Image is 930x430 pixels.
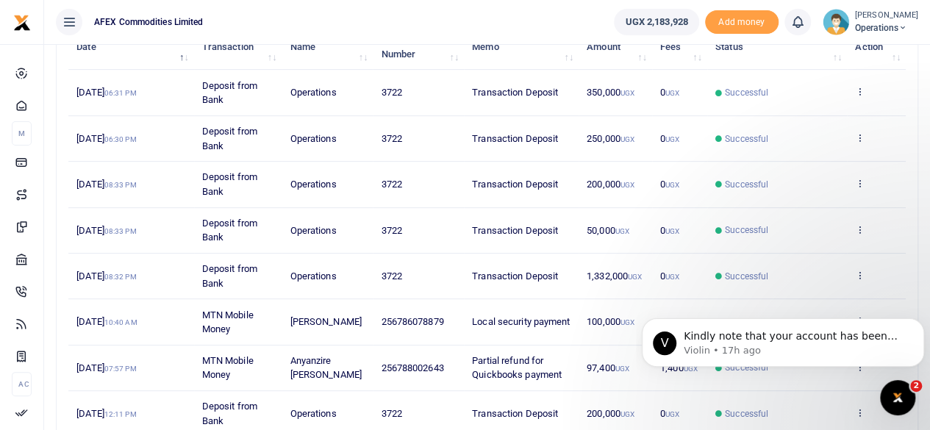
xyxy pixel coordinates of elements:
[608,9,704,35] li: Wallet ballance
[660,225,679,236] span: 0
[880,380,915,415] iframe: Intercom live chat
[620,135,634,143] small: UGX
[725,407,768,420] span: Successful
[472,355,562,381] span: Partial refund for Quickbooks payment
[855,10,918,22] small: [PERSON_NAME]
[202,126,257,151] span: Deposit from Bank
[625,15,687,29] span: UGX 2,183,928
[587,225,629,236] span: 50,000
[725,223,768,237] span: Successful
[381,362,443,373] span: 256788002643
[665,89,679,97] small: UGX
[472,408,558,419] span: Transaction Deposit
[660,87,679,98] span: 0
[705,10,779,35] li: Toup your wallet
[290,270,337,282] span: Operations
[620,181,634,189] small: UGX
[652,24,707,70] th: Fees: activate to sort column ascending
[472,316,570,327] span: Local security payment
[472,225,558,236] span: Transaction Deposit
[636,287,930,390] iframe: Intercom notifications message
[705,10,779,35] span: Add money
[282,24,373,70] th: Name: activate to sort column ascending
[620,410,634,418] small: UGX
[194,24,282,70] th: Transaction: activate to sort column ascending
[665,227,679,235] small: UGX
[202,355,254,381] span: MTN Mobile Money
[76,362,136,373] span: [DATE]
[104,365,137,373] small: 07:57 PM
[587,179,634,190] span: 200,000
[615,227,629,235] small: UGX
[855,21,918,35] span: Operations
[725,270,768,283] span: Successful
[587,133,634,144] span: 250,000
[707,24,847,70] th: Status: activate to sort column ascending
[76,270,136,282] span: [DATE]
[76,316,137,327] span: [DATE]
[104,227,137,235] small: 08:33 PM
[88,15,209,29] span: AFEX Commodities Limited
[290,87,337,98] span: Operations
[579,24,652,70] th: Amount: activate to sort column ascending
[665,181,679,189] small: UGX
[381,225,401,236] span: 3722
[381,179,401,190] span: 3722
[290,133,337,144] span: Operations
[104,135,137,143] small: 06:30 PM
[910,380,922,392] span: 2
[290,408,337,419] span: Operations
[76,408,136,419] span: [DATE]
[587,316,634,327] span: 100,000
[68,24,194,70] th: Date: activate to sort column descending
[13,14,31,32] img: logo-small
[12,372,32,396] li: Ac
[665,410,679,418] small: UGX
[472,270,558,282] span: Transaction Deposit
[665,273,679,281] small: UGX
[620,318,634,326] small: UGX
[290,316,362,327] span: [PERSON_NAME]
[104,273,137,281] small: 08:32 PM
[381,408,401,419] span: 3722
[587,87,634,98] span: 350,000
[76,179,136,190] span: [DATE]
[104,89,137,97] small: 06:31 PM
[464,24,579,70] th: Memo: activate to sort column ascending
[202,80,257,106] span: Deposit from Bank
[847,24,906,70] th: Action: activate to sort column ascending
[472,179,558,190] span: Transaction Deposit
[660,179,679,190] span: 0
[472,133,558,144] span: Transaction Deposit
[202,218,257,243] span: Deposit from Bank
[104,318,137,326] small: 10:40 AM
[660,133,679,144] span: 0
[725,86,768,99] span: Successful
[725,178,768,191] span: Successful
[76,133,136,144] span: [DATE]
[705,15,779,26] a: Add money
[665,135,679,143] small: UGX
[587,362,629,373] span: 97,400
[76,225,136,236] span: [DATE]
[823,9,849,35] img: profile-user
[76,87,136,98] span: [DATE]
[290,225,337,236] span: Operations
[587,270,642,282] span: 1,332,000
[620,89,634,97] small: UGX
[202,401,257,426] span: Deposit from Bank
[823,9,918,35] a: profile-user [PERSON_NAME] Operations
[614,9,698,35] a: UGX 2,183,928
[587,408,634,419] span: 200,000
[660,408,679,419] span: 0
[202,309,254,335] span: MTN Mobile Money
[13,16,31,27] a: logo-small logo-large logo-large
[12,121,32,146] li: M
[381,87,401,98] span: 3722
[381,270,401,282] span: 3722
[381,316,443,327] span: 256786078879
[290,179,337,190] span: Operations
